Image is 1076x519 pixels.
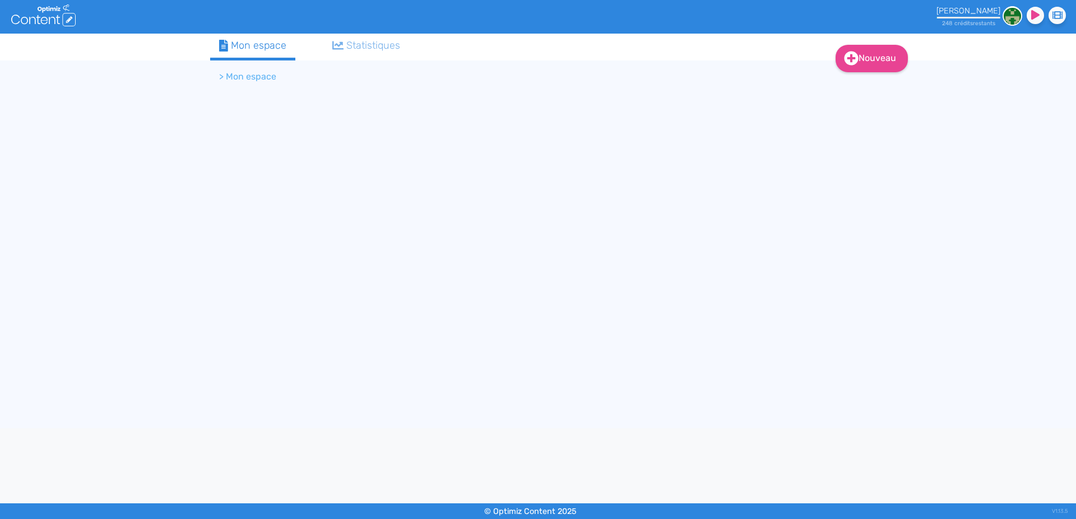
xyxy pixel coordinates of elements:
small: 248 crédit restant [942,20,995,27]
small: © Optimiz Content 2025 [484,507,577,516]
li: > Mon espace [219,70,276,83]
div: V1.13.5 [1052,503,1068,519]
a: Nouveau [836,45,908,72]
a: Statistiques [323,34,410,58]
div: Statistiques [332,38,401,53]
span: s [992,20,995,27]
div: Mon espace [219,38,286,53]
nav: breadcrumb [210,63,771,90]
div: [PERSON_NAME] [936,6,1000,16]
img: 6adefb463699458b3a7e00f487fb9d6a [1003,6,1022,26]
span: s [970,20,973,27]
a: Mon espace [210,34,295,60]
